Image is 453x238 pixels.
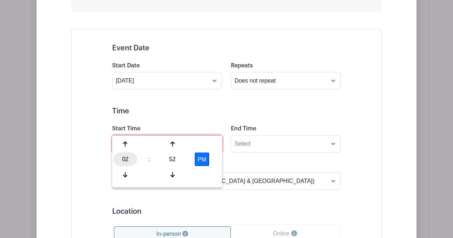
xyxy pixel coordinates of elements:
[112,135,222,153] input: Select
[112,107,341,116] h5: Time
[231,125,256,132] label: End Time
[231,135,341,153] input: Select
[161,137,184,151] div: Increment Minute
[161,153,184,166] div: Pick Minute
[112,44,341,53] h5: Event Date
[114,137,137,151] div: Increment Hour
[112,207,341,216] h5: Location
[112,62,140,69] label: Start Date
[231,62,253,69] label: Repeats
[195,153,209,166] button: PM
[112,72,222,89] input: Select
[114,153,137,166] div: Pick Hour
[114,168,137,181] div: Decrement Hour
[112,125,140,132] label: Start Time
[140,153,159,166] div: :
[161,168,184,181] div: Decrement Minute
